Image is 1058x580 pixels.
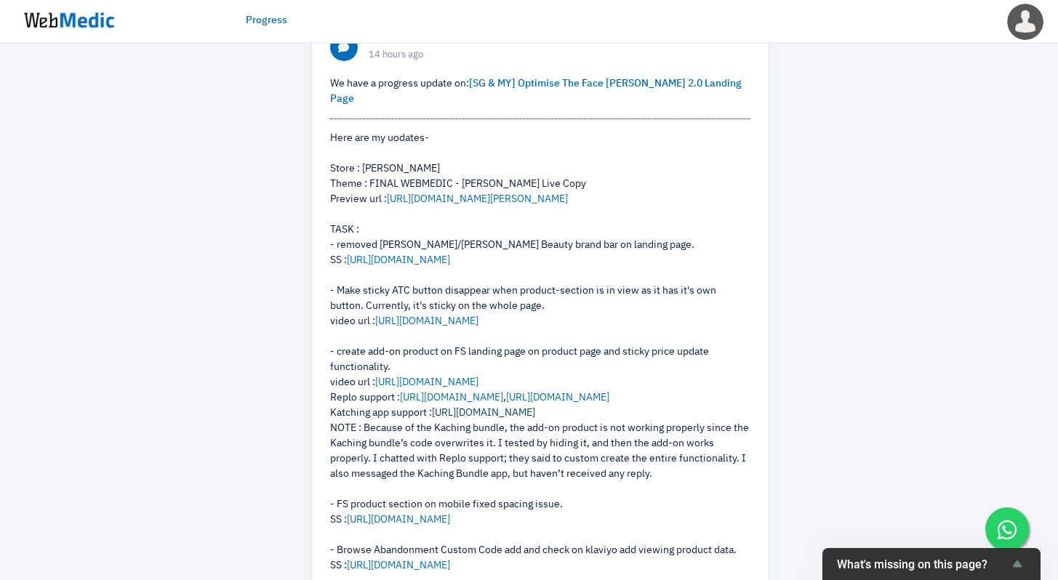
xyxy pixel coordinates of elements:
[330,131,750,573] div: Here are my uodates- Store : [PERSON_NAME] Theme : FINAL WEBMEDIC - [PERSON_NAME] Live Copy Previ...
[330,78,742,104] a: [SG & MY] Optimise The Face [PERSON_NAME] 2.0 Landing Page
[347,255,450,265] a: [URL][DOMAIN_NAME]
[330,76,750,107] p: We have a progress update on:
[347,515,450,525] a: [URL][DOMAIN_NAME]
[837,557,1009,571] span: What's missing on this page?
[375,377,478,387] a: [URL][DOMAIN_NAME]
[347,560,450,571] a: [URL][DOMAIN_NAME]
[387,194,568,204] a: [URL][DOMAIN_NAME][PERSON_NAME]
[506,392,609,403] a: [URL][DOMAIN_NAME]
[369,48,744,63] span: 14 hours ago
[432,408,535,418] a: [URL][DOMAIN_NAME]
[400,392,503,403] a: [URL][DOMAIN_NAME]
[375,316,478,326] a: [URL][DOMAIN_NAME]
[246,13,287,28] a: Progress
[837,555,1026,573] button: Show survey - What's missing on this page?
